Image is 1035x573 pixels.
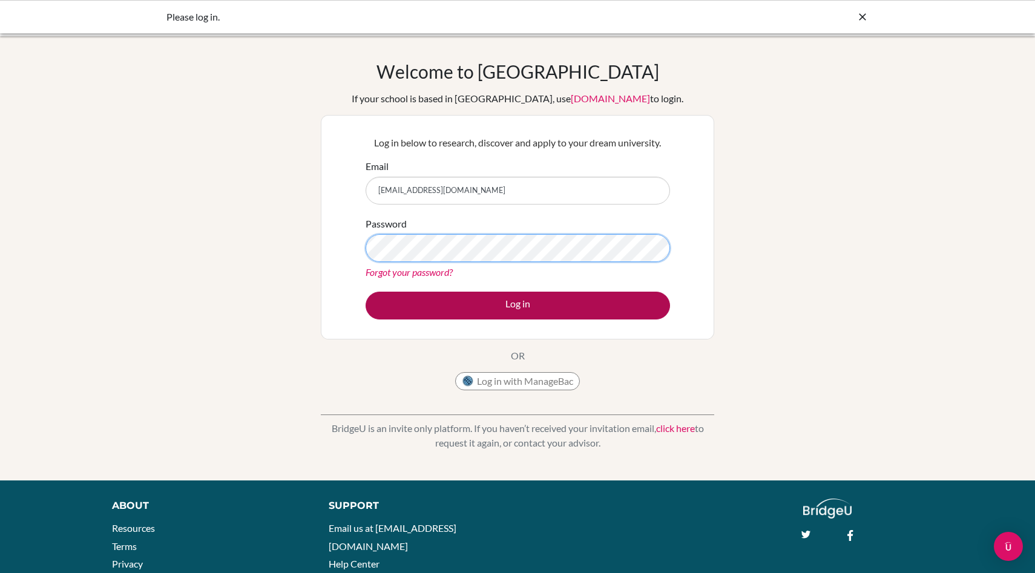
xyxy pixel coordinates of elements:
label: Email [366,159,389,174]
h1: Welcome to [GEOGRAPHIC_DATA] [376,61,659,82]
button: Log in with ManageBac [455,372,580,390]
div: Open Intercom Messenger [994,532,1023,561]
img: logo_white@2x-f4f0deed5e89b7ecb1c2cc34c3e3d731f90f0f143d5ea2071677605dd97b5244.png [803,499,852,519]
a: Resources [112,522,155,534]
label: Password [366,217,407,231]
p: BridgeU is an invite only platform. If you haven’t received your invitation email, to request it ... [321,421,714,450]
div: Please log in. [166,10,687,24]
div: If your school is based in [GEOGRAPHIC_DATA], use to login. [352,91,683,106]
button: Log in [366,292,670,319]
a: Help Center [329,558,379,569]
a: Forgot your password? [366,266,453,278]
a: click here [656,422,695,434]
div: Support [329,499,504,513]
p: OR [511,349,525,363]
a: [DOMAIN_NAME] [571,93,650,104]
a: Email us at [EMAIL_ADDRESS][DOMAIN_NAME] [329,522,456,552]
div: About [112,499,301,513]
a: Terms [112,540,137,552]
p: Log in below to research, discover and apply to your dream university. [366,136,670,150]
a: Privacy [112,558,143,569]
